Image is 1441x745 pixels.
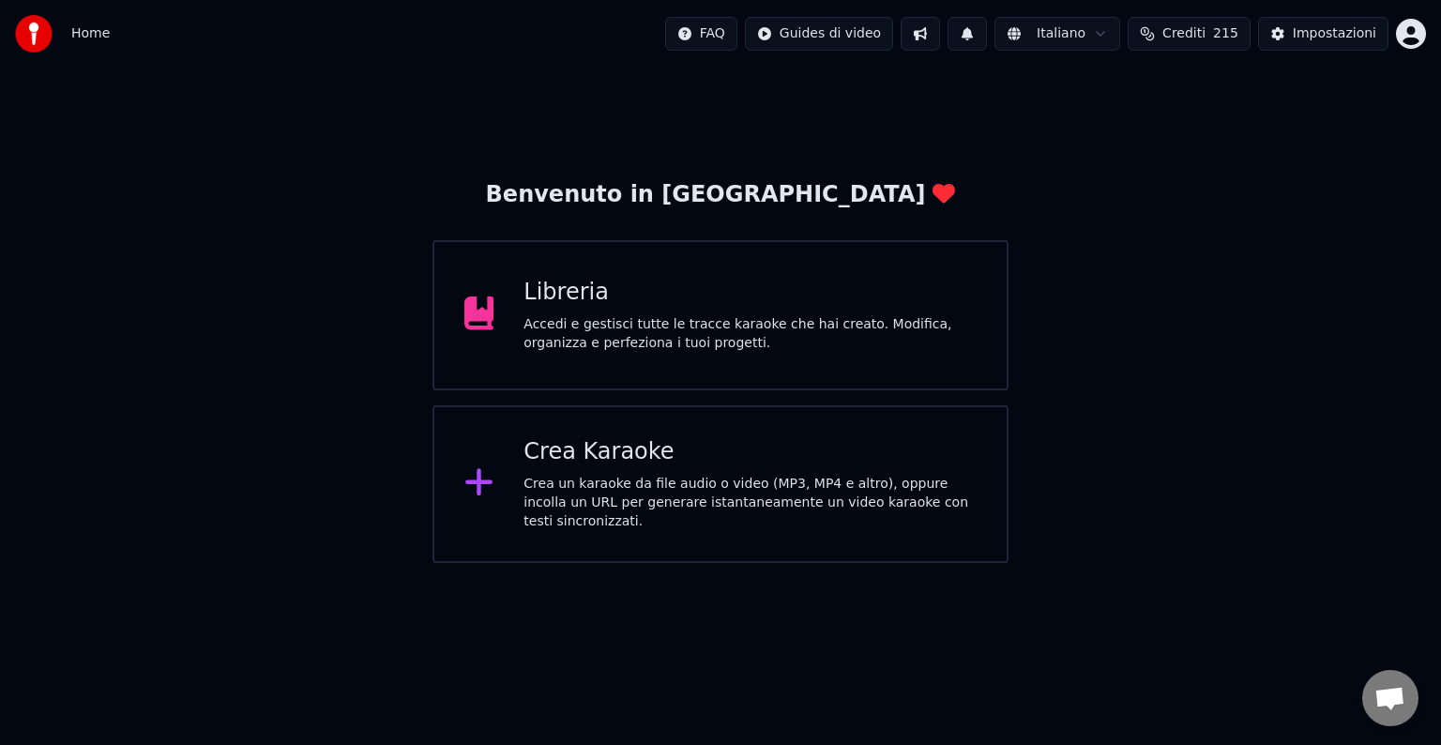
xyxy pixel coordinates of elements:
button: Impostazioni [1258,17,1388,51]
img: youka [15,15,53,53]
div: Crea un karaoke da file audio o video (MP3, MP4 e altro), oppure incolla un URL per generare ista... [523,475,977,531]
div: Libreria [523,278,977,308]
button: FAQ [665,17,737,51]
button: Guides di video [745,17,893,51]
span: Crediti [1162,24,1206,43]
button: Crediti215 [1128,17,1251,51]
div: Impostazioni [1293,24,1376,43]
span: 215 [1213,24,1238,43]
nav: breadcrumb [71,24,110,43]
div: Benvenuto in [GEOGRAPHIC_DATA] [486,180,956,210]
span: Home [71,24,110,43]
div: Aprire la chat [1362,670,1418,726]
div: Crea Karaoke [523,437,977,467]
div: Accedi e gestisci tutte le tracce karaoke che hai creato. Modifica, organizza e perfeziona i tuoi... [523,315,977,353]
